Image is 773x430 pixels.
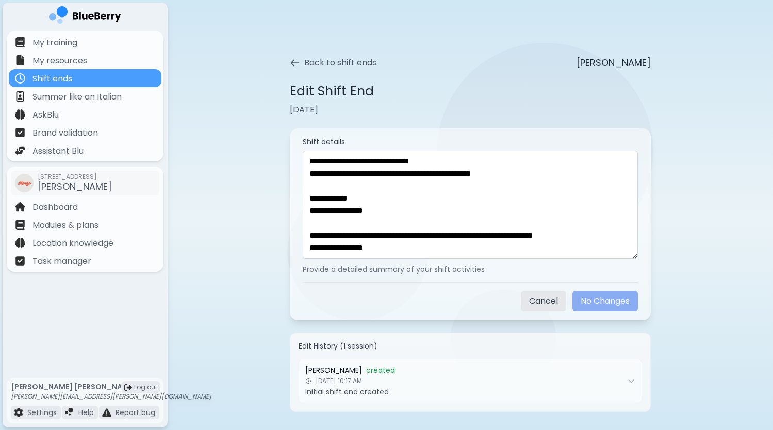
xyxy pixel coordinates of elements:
[15,55,25,65] img: file icon
[49,6,121,27] img: company logo
[32,219,98,231] p: Modules & plans
[305,387,623,396] p: Initial shift end created
[303,137,638,146] label: Shift details
[521,291,566,311] button: Cancel
[32,201,78,213] p: Dashboard
[14,408,23,417] img: file icon
[366,366,395,375] span: created
[316,377,362,385] span: [DATE] 10:17 AM
[32,55,87,67] p: My resources
[290,82,374,100] h1: Edit Shift End
[102,408,111,417] img: file icon
[32,73,72,85] p: Shift ends
[15,238,25,248] img: file icon
[15,127,25,138] img: file icon
[572,291,638,311] button: No Changes
[15,220,25,230] img: file icon
[124,384,132,391] img: logout
[32,145,84,157] p: Assistant Blu
[15,256,25,266] img: file icon
[11,382,211,391] p: [PERSON_NAME] [PERSON_NAME]
[15,73,25,84] img: file icon
[38,180,112,193] span: [PERSON_NAME]
[15,37,25,47] img: file icon
[32,91,122,103] p: Summer like an Italian
[32,109,59,121] p: AskBlu
[11,392,211,401] p: [PERSON_NAME][EMAIL_ADDRESS][PERSON_NAME][DOMAIN_NAME]
[78,408,94,417] p: Help
[15,91,25,102] img: file icon
[290,104,651,116] p: [DATE]
[32,255,91,268] p: Task manager
[303,264,638,274] p: Provide a detailed summary of your shift activities
[577,56,651,70] p: [PERSON_NAME]
[32,37,77,49] p: My training
[15,174,34,192] img: company thumbnail
[65,408,74,417] img: file icon
[134,383,157,391] span: Log out
[32,127,98,139] p: Brand validation
[290,57,376,69] button: Back to shift ends
[305,366,362,375] span: [PERSON_NAME]
[15,145,25,156] img: file icon
[15,202,25,212] img: file icon
[15,109,25,120] img: file icon
[32,237,113,250] p: Location knowledge
[27,408,57,417] p: Settings
[116,408,155,417] p: Report bug
[38,173,112,181] span: [STREET_ADDRESS]
[299,341,642,351] h4: Edit History ( 1 session )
